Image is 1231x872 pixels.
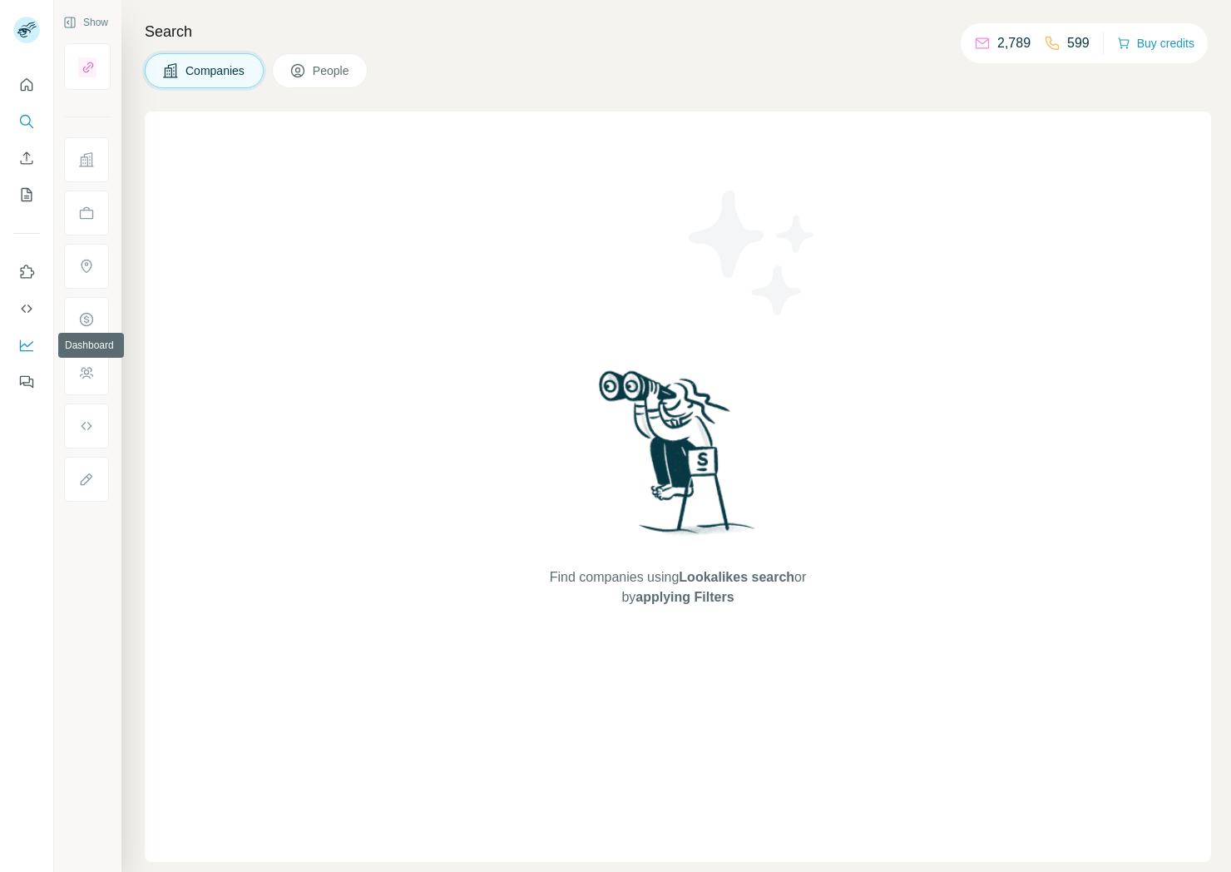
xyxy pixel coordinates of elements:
img: Surfe Illustration - Stars [678,178,828,328]
span: applying Filters [635,590,734,604]
span: Companies [185,62,246,79]
span: Lookalikes search [679,570,794,584]
button: Search [13,107,40,136]
button: Enrich CSV [13,143,40,173]
button: Buy credits [1117,32,1194,55]
button: Use Surfe on LinkedIn [13,257,40,287]
img: Surfe Illustration - Woman searching with binoculars [591,366,764,552]
p: 599 [1067,33,1090,53]
h4: Search [145,20,1211,43]
p: 2,789 [997,33,1031,53]
button: Quick start [13,70,40,100]
button: Dashboard [13,330,40,360]
button: My lists [13,180,40,210]
span: People [313,62,351,79]
button: Show [52,10,120,35]
span: Find companies using or by [545,567,811,607]
button: Use Surfe API [13,294,40,324]
button: Feedback [13,367,40,397]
